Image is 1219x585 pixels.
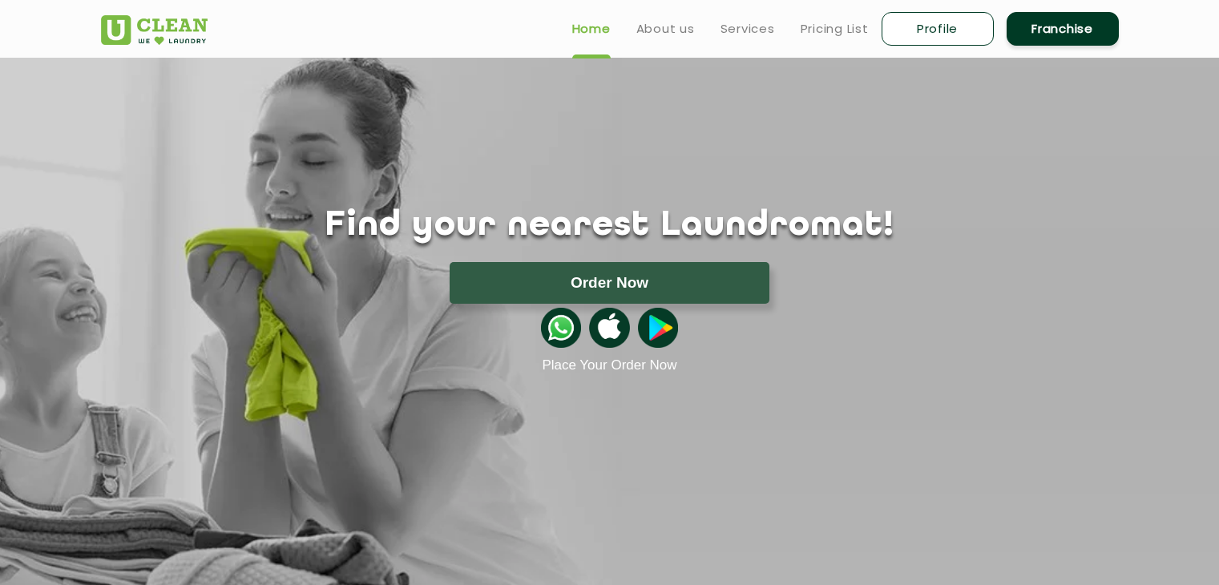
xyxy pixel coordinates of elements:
a: About us [636,19,695,38]
h1: Find your nearest Laundromat! [89,206,1131,246]
a: Home [572,19,611,38]
a: Franchise [1007,12,1119,46]
a: Services [721,19,775,38]
a: Place Your Order Now [542,357,676,373]
img: playstoreicon.png [638,308,678,348]
img: apple-icon.png [589,308,629,348]
a: Profile [882,12,994,46]
img: whatsappicon.png [541,308,581,348]
a: Pricing List [801,19,869,38]
button: Order Now [450,262,769,304]
img: UClean Laundry and Dry Cleaning [101,15,208,45]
